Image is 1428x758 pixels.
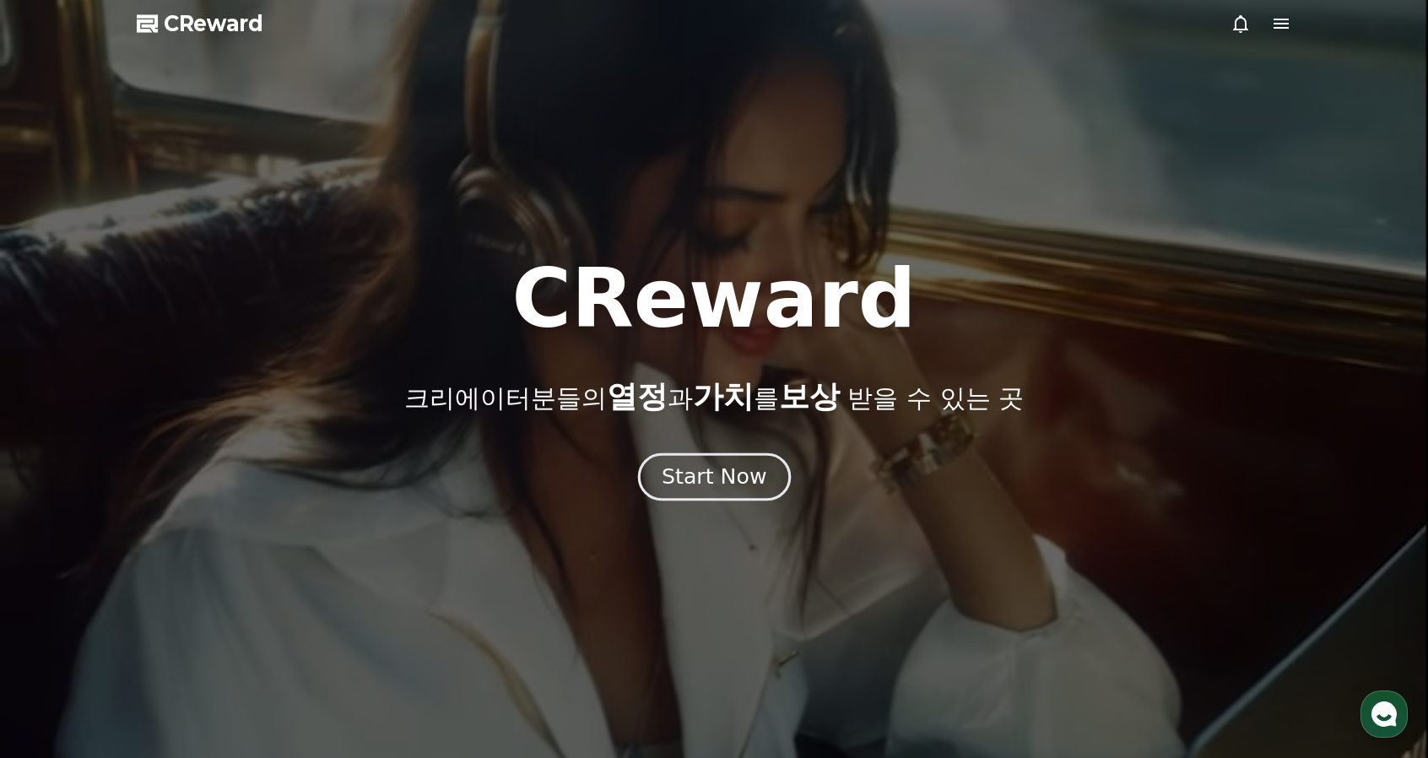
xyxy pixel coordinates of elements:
a: 홈 [5,535,111,577]
a: 설정 [218,535,324,577]
a: Start Now [641,471,787,487]
h1: CReward [511,258,916,339]
span: 대화 [154,561,175,575]
p: 크리에이터분들의 과 를 받을 수 있는 곳 [404,380,1024,414]
button: Start Now [637,453,790,501]
a: 대화 [111,535,218,577]
span: 보상 [779,379,840,414]
span: 가치 [693,379,754,414]
span: 설정 [261,560,281,574]
a: CReward [137,10,263,37]
div: Start Now [662,463,766,491]
span: 홈 [53,560,63,574]
span: 열정 [607,379,668,414]
span: CReward [164,10,263,37]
